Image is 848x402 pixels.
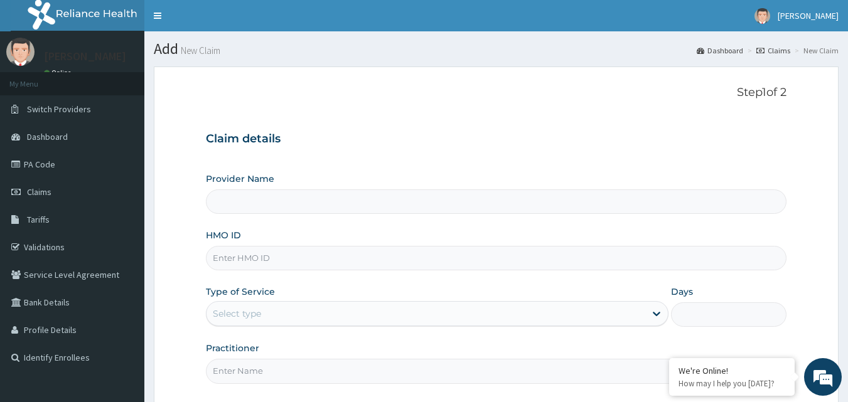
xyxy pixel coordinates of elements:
label: Type of Service [206,285,275,298]
h3: Claim details [206,132,787,146]
li: New Claim [792,45,839,56]
span: Dashboard [27,131,68,142]
p: Step 1 of 2 [206,86,787,100]
p: How may I help you today? [679,378,785,389]
img: User Image [6,38,35,66]
label: Provider Name [206,172,274,185]
a: Dashboard [697,45,743,56]
span: Tariffs [27,214,50,225]
span: [PERSON_NAME] [778,10,839,21]
label: Practitioner [206,342,259,354]
input: Enter HMO ID [206,246,787,270]
h1: Add [154,41,839,57]
span: Switch Providers [27,103,91,115]
p: [PERSON_NAME] [44,51,126,62]
label: Days [671,285,693,298]
a: Online [44,68,74,77]
div: Select type [213,307,261,320]
input: Enter Name [206,359,787,383]
div: We're Online! [679,365,785,376]
a: Claims [756,45,790,56]
label: HMO ID [206,229,241,241]
small: New Claim [178,46,220,55]
span: Claims [27,186,51,198]
img: User Image [754,8,770,24]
